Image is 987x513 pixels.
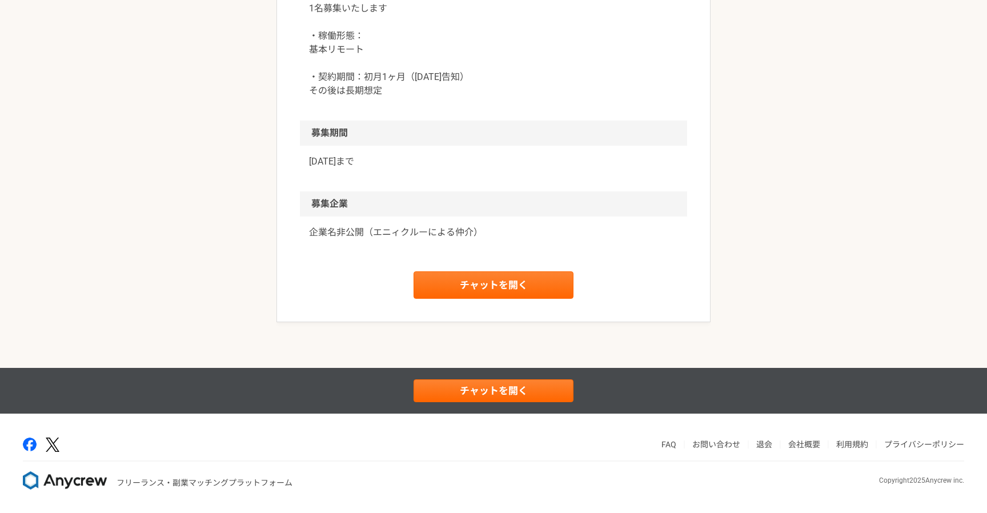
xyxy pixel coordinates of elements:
img: facebook-2adfd474.png [23,438,37,451]
a: 企業名非公開（エニィクルーによる仲介） [309,226,678,239]
p: [DATE]まで [309,155,678,169]
a: 利用規約 [836,440,868,449]
a: 会社概要 [788,440,820,449]
a: お問い合わせ [692,440,740,449]
img: x-391a3a86.png [46,438,59,452]
img: 8DqYSo04kwAAAAASUVORK5CYII= [23,471,107,490]
h2: 募集期間 [300,121,687,146]
p: Copyright 2025 Anycrew inc. [879,475,964,486]
a: チャットを開く [414,379,573,402]
a: FAQ [661,440,676,449]
p: フリーランス・副業マッチングプラットフォーム [117,477,292,489]
a: 退会 [756,440,772,449]
a: チャットを開く [414,271,573,299]
a: プライバシーポリシー [884,440,964,449]
h2: 募集企業 [300,191,687,217]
